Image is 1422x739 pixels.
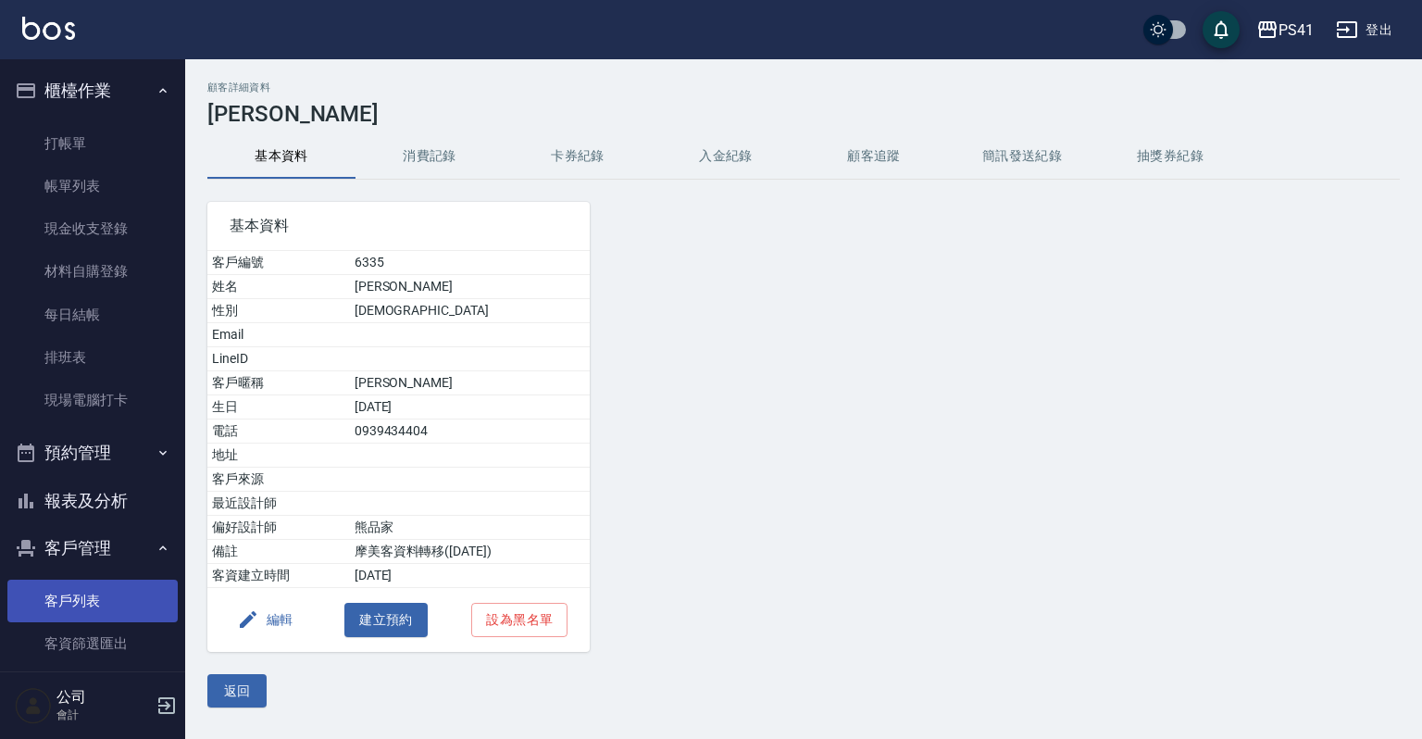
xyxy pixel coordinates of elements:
td: [PERSON_NAME] [350,275,591,299]
td: 0939434404 [350,420,591,444]
button: 櫃檯作業 [7,67,178,115]
button: 建立預約 [344,603,428,637]
a: 每日結帳 [7,294,178,336]
button: 簡訊發送紀錄 [948,134,1096,179]
button: 登出 [1328,13,1400,47]
button: 消費記錄 [355,134,504,179]
td: 生日 [207,395,350,420]
td: [PERSON_NAME] [350,371,591,395]
p: 會計 [56,707,151,723]
td: 6335 [350,251,591,275]
td: [DATE] [350,395,591,420]
button: 設為黑名單 [471,603,568,637]
h3: [PERSON_NAME] [207,101,1400,127]
img: Logo [22,17,75,40]
a: 客戶列表 [7,580,178,622]
td: LineID [207,347,350,371]
a: 客資篩選匯出 [7,622,178,665]
td: 備註 [207,540,350,564]
td: 地址 [207,444,350,468]
a: 現場電腦打卡 [7,379,178,421]
button: 顧客追蹤 [800,134,948,179]
a: 排班表 [7,336,178,379]
button: 預約管理 [7,429,178,477]
a: 現金收支登錄 [7,207,178,250]
td: 熊品家 [350,516,591,540]
div: PS41 [1279,19,1314,42]
td: Email [207,323,350,347]
h2: 顧客詳細資料 [207,81,1400,94]
a: 帳單列表 [7,165,178,207]
td: 性別 [207,299,350,323]
button: PS41 [1249,11,1321,49]
img: Person [15,687,52,724]
a: 卡券管理 [7,665,178,708]
td: 摩美客資料轉移([DATE]) [350,540,591,564]
button: 客戶管理 [7,524,178,572]
td: [DATE] [350,564,591,588]
a: 打帳單 [7,122,178,165]
td: 電話 [207,420,350,444]
td: 客資建立時間 [207,564,350,588]
button: 卡券紀錄 [504,134,652,179]
button: 抽獎券紀錄 [1096,134,1244,179]
button: 返回 [207,674,267,708]
a: 材料自購登錄 [7,250,178,293]
button: 基本資料 [207,134,355,179]
button: save [1203,11,1240,48]
h5: 公司 [56,688,151,707]
button: 報表及分析 [7,477,178,525]
td: 最近設計師 [207,492,350,516]
td: 偏好設計師 [207,516,350,540]
button: 編輯 [230,603,301,637]
button: 入金紀錄 [652,134,800,179]
td: [DEMOGRAPHIC_DATA] [350,299,591,323]
td: 客戶編號 [207,251,350,275]
td: 客戶暱稱 [207,371,350,395]
td: 姓名 [207,275,350,299]
span: 基本資料 [230,217,568,235]
td: 客戶來源 [207,468,350,492]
